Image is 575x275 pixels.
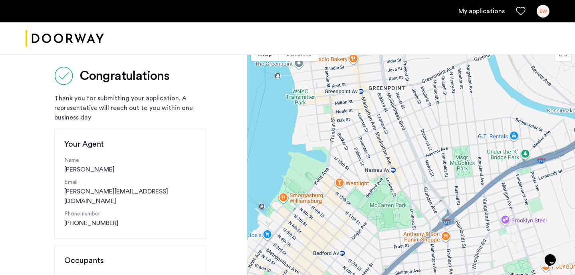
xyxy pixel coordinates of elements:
[26,24,104,54] a: Cazamio logo
[64,218,119,228] a: [PHONE_NUMBER]
[64,178,196,187] p: Email
[541,243,567,267] iframe: chat widget
[64,187,196,206] a: [PERSON_NAME][EMAIL_ADDRESS][DOMAIN_NAME]
[537,5,549,18] div: EW
[64,156,196,165] p: Name
[64,156,196,174] div: [PERSON_NAME]
[26,24,104,54] img: logo
[64,255,196,266] h3: Occupants
[54,94,206,122] div: Thank you for submitting your application. A representative will reach out to you within one busi...
[80,68,169,84] h2: Congratulations
[64,139,196,150] h3: Your Agent
[458,6,505,16] a: My application
[516,6,525,16] a: Favorites
[64,210,196,218] p: Phone number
